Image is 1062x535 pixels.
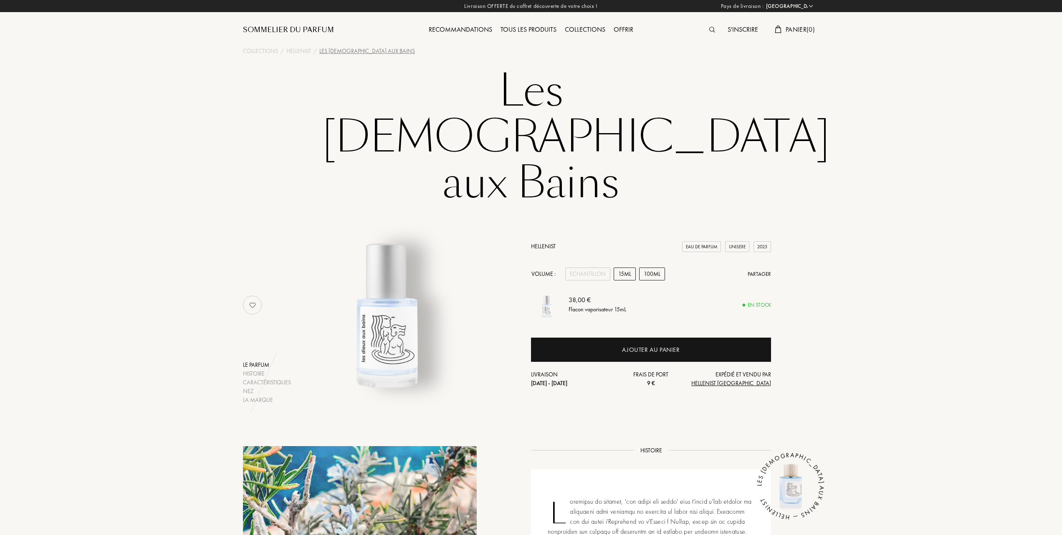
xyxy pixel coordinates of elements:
div: 100mL [639,267,665,280]
a: Hellenist [531,242,556,250]
div: / [281,47,284,56]
a: Offrir [609,25,637,34]
div: Partager [748,270,771,278]
img: Les Dieux aux Bains [766,461,816,511]
span: Hellenist [GEOGRAPHIC_DATA] [691,379,771,387]
div: Le parfum [243,361,291,369]
a: Tous les produits [496,25,561,34]
span: 9 € [647,379,655,387]
a: Sommelier du Parfum [243,25,334,35]
img: Les Dieux aux Bains Hellenist [531,289,562,320]
div: Expédié et vendu par [691,370,771,388]
a: S'inscrire [723,25,762,34]
img: arrow_w.png [808,3,814,9]
span: Panier ( 0 ) [786,25,815,34]
img: search_icn.svg [709,27,715,33]
div: Les [DEMOGRAPHIC_DATA] aux Bains [319,47,415,56]
h1: Les [DEMOGRAPHIC_DATA] aux Bains [322,68,740,206]
div: 15mL [614,267,636,280]
img: Les Dieux aux Bains Hellenist [284,198,491,404]
div: Ajouter au panier [622,345,680,355]
div: Recommandations [425,25,496,35]
div: Echantillon [565,267,610,280]
span: [DATE] - [DATE] [531,379,567,387]
span: Pays de livraison : [721,2,764,10]
div: En stock [743,301,771,309]
div: Eau de Parfum [682,241,721,252]
div: Offrir [609,25,637,35]
img: no_like_p.png [244,297,261,313]
div: Livraison [531,370,611,388]
div: / [314,47,317,56]
div: S'inscrire [723,25,762,35]
a: Recommandations [425,25,496,34]
a: Collections [243,47,278,56]
div: Nez [243,387,291,396]
div: Flacon vaporisateur 15mL [569,305,626,314]
img: cart.svg [775,25,781,33]
div: Histoire [243,369,291,378]
div: Tous les produits [496,25,561,35]
div: Volume : [531,267,560,280]
div: Unisexe [725,241,749,252]
div: La marque [243,396,291,404]
a: Collections [561,25,609,34]
div: Frais de port [611,370,691,388]
div: Collections [561,25,609,35]
div: Caractéristiques [243,378,291,387]
div: 2025 [754,241,771,252]
div: 38,00 € [569,295,626,305]
a: Hellenist [286,47,311,56]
